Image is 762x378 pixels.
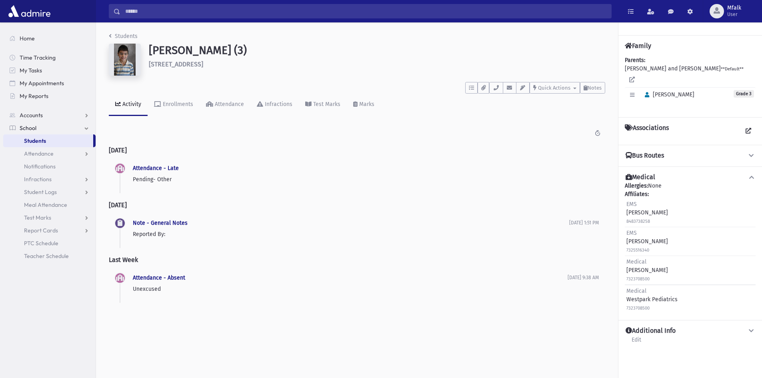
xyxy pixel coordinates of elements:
p: Pending- Other [133,175,599,184]
h2: [DATE] [109,140,605,160]
span: Quick Actions [538,85,570,91]
span: Attendance [24,150,54,157]
a: My Tasks [3,64,96,77]
h4: Medical [626,173,655,182]
h2: [DATE] [109,195,605,215]
div: Attendance [213,101,244,108]
a: Home [3,32,96,45]
a: My Appointments [3,77,96,90]
small: 8483738258 [626,219,650,224]
span: Student Logs [24,188,57,196]
a: My Reports [3,90,96,102]
a: Infractions [3,173,96,186]
span: Time Tracking [20,54,56,61]
a: Test Marks [3,211,96,224]
nav: breadcrumb [109,32,138,44]
a: Teacher Schedule [3,250,96,262]
button: Medical [625,173,756,182]
button: Bus Routes [625,152,756,160]
div: Infractions [263,101,292,108]
input: Search [120,4,611,18]
a: Note - General Notes [133,220,188,226]
b: Affiliates: [625,191,649,198]
a: Test Marks [299,94,347,116]
div: Test Marks [312,101,340,108]
span: Medical [626,258,646,265]
a: Students [3,134,93,147]
span: My Tasks [20,67,42,74]
span: Medical [626,288,646,294]
span: [PERSON_NAME] [641,91,694,98]
h6: [STREET_ADDRESS] [149,60,605,68]
a: Attendance [200,94,250,116]
span: My Appointments [20,80,64,87]
a: Marks [347,94,381,116]
span: Infractions [24,176,52,183]
a: Attendance [3,147,96,160]
span: EMS [626,201,637,208]
span: Notes [588,85,602,91]
span: Mfalk [727,5,741,11]
a: Report Cards [3,224,96,237]
a: Time Tracking [3,51,96,64]
span: Grade 3 [734,90,754,98]
a: Edit [631,335,642,350]
span: Teacher Schedule [24,252,69,260]
a: School [3,122,96,134]
button: Quick Actions [530,82,580,94]
span: Notifications [24,163,56,170]
a: Students [109,33,138,40]
a: Notifications [3,160,96,173]
h4: Bus Routes [626,152,664,160]
div: Marks [358,101,374,108]
div: [PERSON_NAME] [626,200,668,225]
h4: Family [625,42,651,50]
a: Meal Attendance [3,198,96,211]
h1: [PERSON_NAME] (3) [149,44,605,57]
button: Additional Info [625,327,756,335]
span: My Reports [20,92,48,100]
div: None [625,182,756,314]
a: Attendance - Late [133,165,179,172]
a: Accounts [3,109,96,122]
a: Activity [109,94,148,116]
span: [DATE] 1:51 PM [569,220,599,226]
div: Westpark Pediatrics [626,287,678,312]
div: [PERSON_NAME] and [PERSON_NAME] [625,56,756,111]
span: Home [20,35,35,42]
div: Enrollments [161,101,193,108]
div: Activity [121,101,141,108]
span: School [20,124,36,132]
p: Reported By: [133,230,569,238]
a: View all Associations [741,124,756,138]
span: Report Cards [24,227,58,234]
span: Students [24,137,46,144]
b: Parents: [625,57,645,64]
a: Student Logs [3,186,96,198]
div: [PERSON_NAME] [626,258,668,283]
span: Meal Attendance [24,201,67,208]
p: Unexcused [133,285,568,293]
h4: Additional Info [626,327,676,335]
span: [DATE] 9:38 AM [568,275,599,280]
a: Attendance - Absent [133,274,185,281]
span: EMS [626,230,637,236]
div: [PERSON_NAME] [626,229,668,254]
span: PTC Schedule [24,240,58,247]
a: PTC Schedule [3,237,96,250]
a: Infractions [250,94,299,116]
small: 7323708500 [626,276,650,282]
span: Test Marks [24,214,51,221]
small: 7325516340 [626,248,649,253]
span: User [727,11,741,18]
img: AdmirePro [6,3,52,19]
b: Allergies: [625,182,648,189]
h2: Last Week [109,250,605,270]
h4: Associations [625,124,669,138]
small: 7323708500 [626,306,650,311]
button: Notes [580,82,605,94]
span: Accounts [20,112,43,119]
a: Enrollments [148,94,200,116]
